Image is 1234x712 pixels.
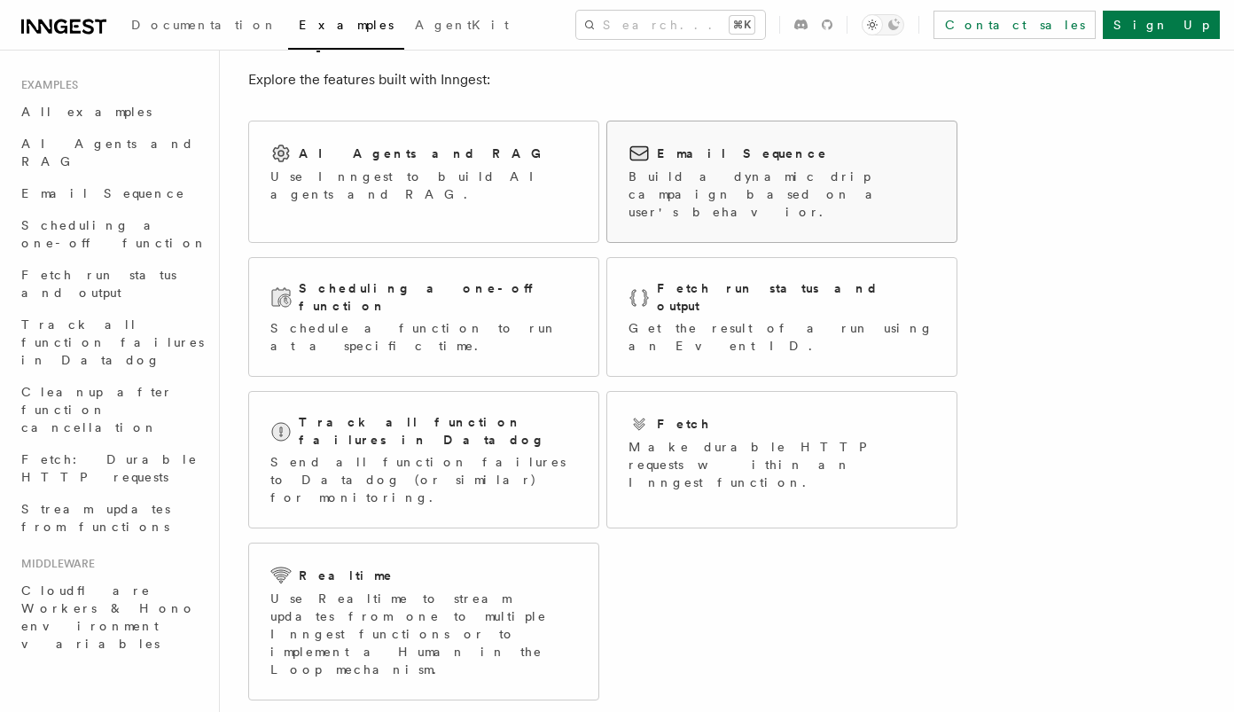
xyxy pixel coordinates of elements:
[288,5,404,50] a: Examples
[14,128,208,177] a: AI Agents and RAG
[21,502,170,534] span: Stream updates from functions
[404,5,519,48] a: AgentKit
[14,209,208,259] a: Scheduling a one-off function
[21,385,173,434] span: Cleanup after function cancellation
[270,453,577,506] p: Send all function failures to Datadog (or similar) for monitoring.
[933,11,1096,39] a: Contact sales
[248,67,957,92] p: Explore the features built with Inngest:
[299,567,394,584] h2: Realtime
[606,391,957,528] a: FetchMake durable HTTP requests within an Inngest function.
[299,145,551,162] h2: AI Agents and RAG
[629,438,935,491] p: Make durable HTTP requests within an Inngest function.
[14,376,208,443] a: Cleanup after function cancellation
[657,145,828,162] h2: Email Sequence
[629,319,935,355] p: Get the result of a run using an Event ID.
[248,121,599,243] a: AI Agents and RAGUse Inngest to build AI agents and RAG.
[14,493,208,543] a: Stream updates from functions
[248,391,599,528] a: Track all function failures in DatadogSend all function failures to Datadog (or similar) for moni...
[248,543,599,700] a: RealtimeUse Realtime to stream updates from one to multiple Inngest functions or to implement a H...
[14,96,208,128] a: All examples
[862,14,904,35] button: Toggle dark mode
[14,177,208,209] a: Email Sequence
[131,18,277,32] span: Documentation
[657,279,935,315] h2: Fetch run status and output
[21,186,185,200] span: Email Sequence
[14,309,208,376] a: Track all function failures in Datadog
[270,168,577,203] p: Use Inngest to build AI agents and RAG.
[21,105,152,119] span: All examples
[606,121,957,243] a: Email SequenceBuild a dynamic drip campaign based on a user's behavior.
[21,137,194,168] span: AI Agents and RAG
[14,557,95,571] span: Middleware
[606,257,957,377] a: Fetch run status and outputGet the result of a run using an Event ID.
[1103,11,1220,39] a: Sign Up
[14,443,208,493] a: Fetch: Durable HTTP requests
[657,415,711,433] h2: Fetch
[629,168,935,221] p: Build a dynamic drip campaign based on a user's behavior.
[14,575,208,660] a: Cloudflare Workers & Hono environment variables
[21,452,198,484] span: Fetch: Durable HTTP requests
[730,16,754,34] kbd: ⌘K
[576,11,765,39] button: Search...⌘K
[21,218,207,250] span: Scheduling a one-off function
[415,18,509,32] span: AgentKit
[121,5,288,48] a: Documentation
[299,413,577,449] h2: Track all function failures in Datadog
[299,279,577,315] h2: Scheduling a one-off function
[21,583,196,651] span: Cloudflare Workers & Hono environment variables
[14,259,208,309] a: Fetch run status and output
[21,268,176,300] span: Fetch run status and output
[270,319,577,355] p: Schedule a function to run at a specific time.
[299,18,394,32] span: Examples
[21,317,204,367] span: Track all function failures in Datadog
[248,257,599,377] a: Scheduling a one-off functionSchedule a function to run at a specific time.
[14,78,78,92] span: Examples
[270,590,577,678] p: Use Realtime to stream updates from one to multiple Inngest functions or to implement a Human in ...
